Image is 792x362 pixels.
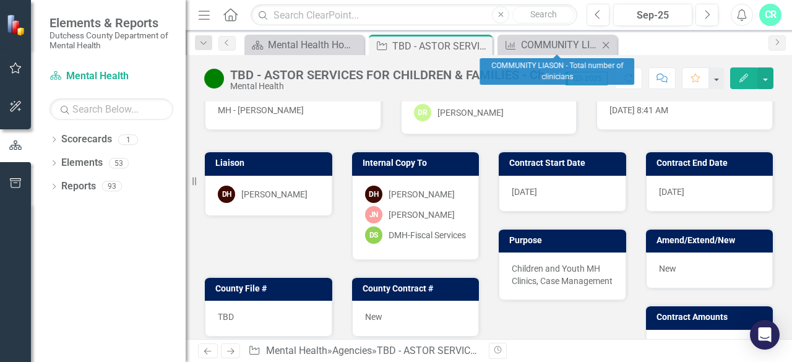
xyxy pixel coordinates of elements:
[365,312,382,322] span: New
[389,229,466,241] div: DMH-Fiscal Services
[480,58,634,85] div: COMMUNITY LIASON - Total number of clinicians
[389,188,455,200] div: [PERSON_NAME]
[437,106,504,119] div: [PERSON_NAME]
[750,320,780,350] div: Open Intercom Messenger
[618,8,688,23] div: Sep-25
[501,37,598,53] a: COMMUNITY LIASON - Total number of clinicians
[204,69,224,88] img: Active
[218,186,235,203] div: DH
[218,312,234,322] span: TBD
[266,345,327,356] a: Mental Health
[392,38,489,54] div: TBD - ASTOR SERVICES FOR CHILDREN & FAMILIES - Children and Youth Clinics - 16020
[230,68,553,82] div: TBD - ASTOR SERVICES FOR CHILDREN & FAMILIES - Children and Youth Clinics - 16020
[241,188,308,200] div: [PERSON_NAME]
[509,236,620,245] h3: Purpose
[377,345,762,356] div: TBD - ASTOR SERVICES FOR CHILDREN & FAMILIES - Children and Youth Clinics - 16020
[118,134,138,145] div: 1
[363,158,473,168] h3: Internal Copy To
[251,4,577,26] input: Search ClearPoint...
[512,262,613,287] p: Children and Youth MH Clinics, Case Management
[230,82,553,91] div: Mental Health
[656,312,767,322] h3: Contract Amounts
[109,158,129,168] div: 53
[218,105,304,115] span: MH - [PERSON_NAME]
[61,156,103,170] a: Elements
[656,236,767,245] h3: Amend/Extend/New
[49,98,173,120] input: Search Below...
[6,14,28,35] img: ClearPoint Strategy
[49,15,173,30] span: Elements & Reports
[61,132,112,147] a: Scorecards
[365,186,382,203] div: DH
[215,158,326,168] h3: Liaison
[512,187,537,197] span: [DATE]
[530,9,557,19] span: Search
[389,209,455,221] div: [PERSON_NAME]
[248,344,480,358] div: » »
[247,37,361,53] a: Mental Health Home Page
[268,37,361,53] div: Mental Health Home Page
[49,69,173,84] a: Mental Health
[365,206,382,223] div: JN
[659,264,676,274] span: New
[656,158,767,168] h3: Contract End Date
[759,4,781,26] button: CR
[596,94,773,130] div: [DATE] 8:41 AM
[659,187,684,197] span: [DATE]
[363,284,473,293] h3: County Contract #
[365,226,382,244] div: DS
[613,4,692,26] button: Sep-25
[512,6,574,24] button: Search
[332,345,372,356] a: Agencies
[414,104,431,121] div: DR
[509,158,620,168] h3: Contract Start Date
[521,37,598,53] div: COMMUNITY LIASON - Total number of clinicians
[61,179,96,194] a: Reports
[49,30,173,51] small: Dutchess County Department of Mental Health
[215,284,326,293] h3: County File #
[102,181,122,192] div: 93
